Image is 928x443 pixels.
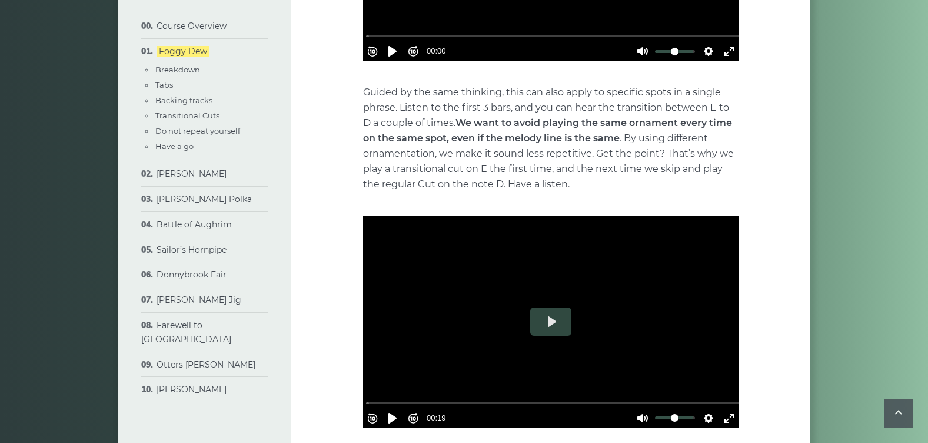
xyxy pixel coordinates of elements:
a: Donnybrook Fair [157,269,227,280]
a: Farewell to [GEOGRAPHIC_DATA] [141,320,231,345]
a: [PERSON_NAME] Polka [157,194,252,204]
strong: We want to avoid playing the same ornament every time on the same spot, even if the melody line i... [363,117,732,144]
a: Have a go [155,141,194,151]
a: Tabs [155,80,173,90]
a: [PERSON_NAME] [157,384,227,395]
p: Guided by the same thinking, this can also apply to specific spots in a single phrase. Listen to ... [363,85,739,192]
a: Course Overview [157,21,227,31]
a: Do not repeat yourself [155,126,240,135]
a: Sailor’s Hornpipe [157,244,227,255]
a: [PERSON_NAME] Jig [157,295,241,305]
a: Backing tracks [155,95,212,105]
a: Otters [PERSON_NAME] [157,359,255,370]
a: Battle of Aughrim [157,219,232,230]
a: Foggy Dew [157,46,209,57]
a: Transitional Cuts [155,111,219,120]
a: [PERSON_NAME] [157,168,227,179]
a: Breakdown [155,65,200,74]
